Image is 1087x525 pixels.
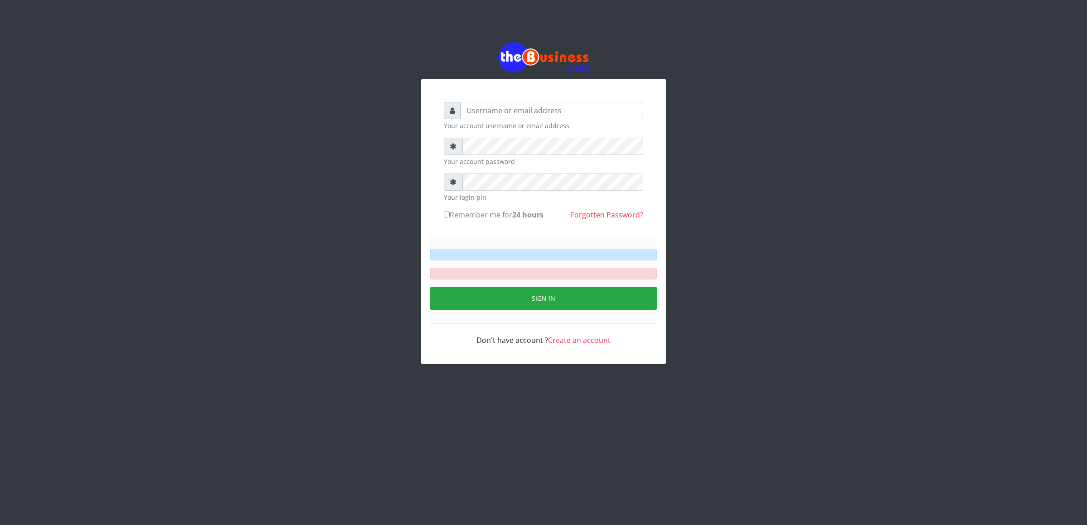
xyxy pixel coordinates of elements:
[444,212,450,217] input: Remember me for24 hours
[444,324,643,346] div: Don't have account ?
[571,210,643,220] a: Forgotten Password?
[444,121,643,130] small: Your account username or email address
[512,210,543,220] b: 24 hours
[548,335,611,345] a: Create an account
[444,193,643,202] small: Your login pin
[461,102,643,119] input: Username or email address
[430,287,657,310] button: Sign in
[444,209,543,220] label: Remember me for
[444,157,643,166] small: Your account password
